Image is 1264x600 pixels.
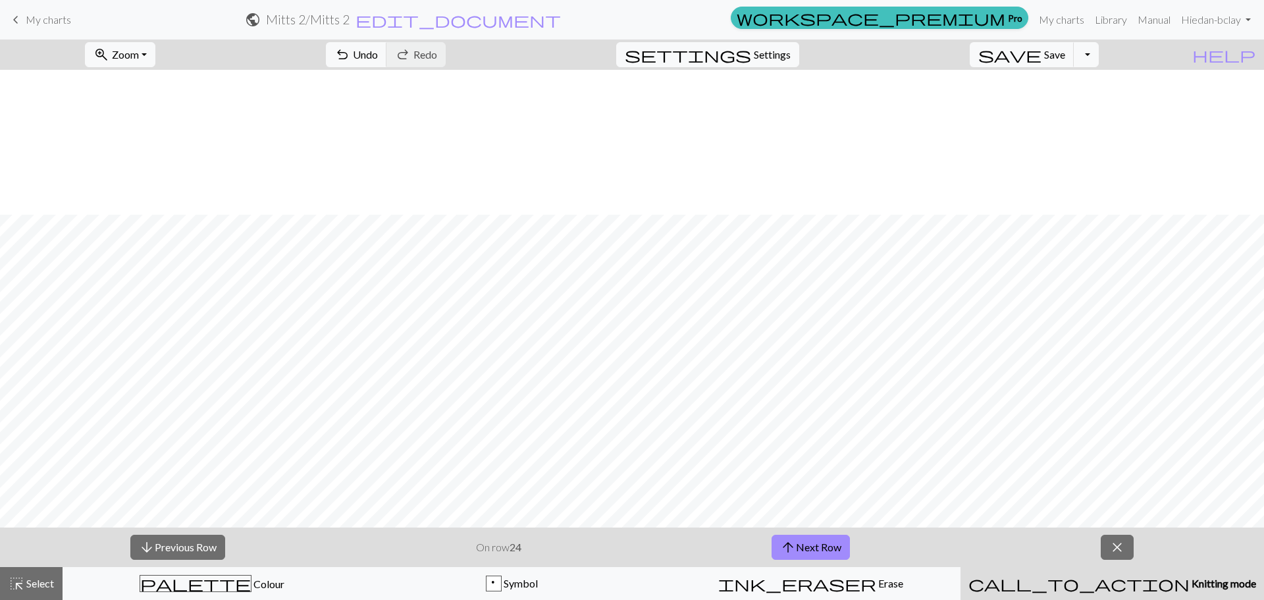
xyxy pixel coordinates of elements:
[737,9,1005,27] span: workspace_premium
[978,45,1041,64] span: save
[1090,7,1132,33] a: Library
[616,42,799,67] button: SettingsSettings
[754,47,791,63] span: Settings
[355,11,561,29] span: edit_document
[780,538,796,557] span: arrow_upward
[24,577,54,589] span: Select
[8,9,71,31] a: My charts
[1176,7,1256,33] a: Hiedan-bclay
[353,48,378,61] span: Undo
[1034,7,1090,33] a: My charts
[85,42,155,67] button: Zoom
[961,567,1264,600] button: Knitting mode
[245,11,261,29] span: public
[26,13,71,26] span: My charts
[970,42,1074,67] button: Save
[661,567,961,600] button: Erase
[130,535,225,560] button: Previous Row
[772,535,850,560] button: Next Row
[1109,538,1125,557] span: close
[1044,48,1065,61] span: Save
[876,577,903,589] span: Erase
[625,45,751,64] span: settings
[1192,45,1255,64] span: help
[1132,7,1176,33] a: Manual
[625,47,751,63] i: Settings
[362,567,662,600] button: p Symbol
[487,576,501,592] div: p
[326,42,387,67] button: Undo
[266,12,350,27] h2: Mitts 2 / Mitts 2
[968,574,1190,593] span: call_to_action
[63,567,362,600] button: Colour
[502,577,538,589] span: Symbol
[93,45,109,64] span: zoom_in
[731,7,1028,29] a: Pro
[1190,577,1256,589] span: Knitting mode
[8,11,24,29] span: keyboard_arrow_left
[718,574,876,593] span: ink_eraser
[334,45,350,64] span: undo
[476,539,521,555] p: On row
[139,538,155,557] span: arrow_downward
[251,578,284,590] span: Colour
[510,541,521,553] strong: 24
[9,574,24,593] span: highlight_alt
[140,574,251,593] span: palette
[112,48,139,61] span: Zoom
